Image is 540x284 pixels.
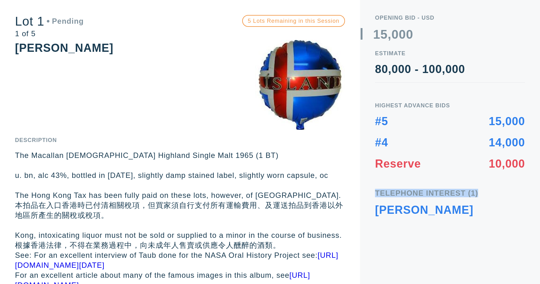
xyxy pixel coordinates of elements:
div: Highest Advance Bids [375,103,525,108]
p: See: For an excellent interview of Taub done for the NASA Oral History Project see: [15,250,345,270]
div: 0 [406,28,413,41]
div: Reserve [375,158,421,169]
div: [PERSON_NAME] [15,42,113,54]
div: , [388,28,392,153]
div: 0 [399,28,406,41]
div: 1 of 5 [15,30,84,37]
p: 本拍品在入口香港時已付清相關稅項，但買家須自行支付所有運輸費用、及運送拍品到香港以外地區所產生的關稅或稅項。 [15,200,345,220]
div: 10,000 [489,158,525,169]
div: 15,000 [489,116,525,127]
div: 0 [392,28,399,41]
div: Opening bid - USD [375,15,525,21]
div: 80,000 - 100,000 [375,64,525,75]
div: Description [15,137,345,143]
p: u. bn, alc 43%, bottled in [DATE], slightly damp stained label, slightly worn capsule, oc [15,170,345,180]
div: 5 [380,28,387,41]
div: [PERSON_NAME] [375,204,473,221]
div: 14,000 [489,137,525,148]
div: Pending [47,17,84,25]
p: The Macallan [DEMOGRAPHIC_DATA] Highland Single Malt 1965 (1 BT) [15,150,345,160]
div: #5 [375,116,388,127]
div: Lot 1 [15,15,84,27]
div: Telephone Interest (1) [375,189,525,197]
div: #4 [375,137,388,148]
div: Estimate [375,51,525,56]
div: 1 [373,28,380,41]
p: The Hong Kong Tax has been fully paid on these lots, however, of [GEOGRAPHIC_DATA]. [15,190,345,200]
div: 5 Lots Remaining in this Session [242,15,345,27]
p: Kong, intoxicating liquor must not be sold or supplied to a minor in the course of business. 根據香港... [15,230,345,250]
